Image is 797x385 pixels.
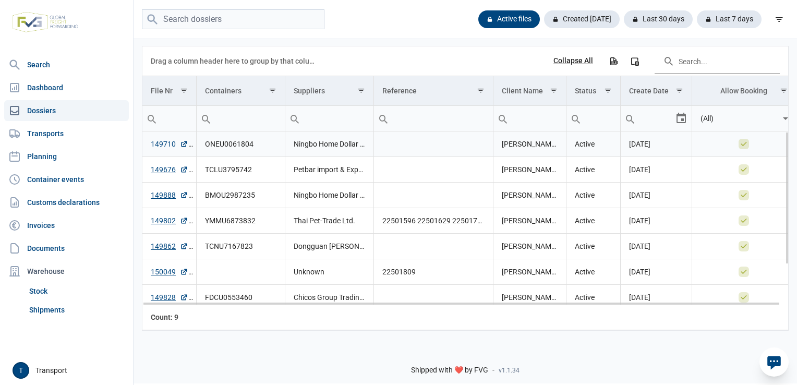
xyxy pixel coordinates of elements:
[197,157,285,183] td: TCLU3795742
[779,106,792,131] div: Select
[655,49,780,74] input: Search in the data grid
[269,87,276,94] span: Show filter options for column 'Containers'
[692,76,796,106] td: Column Allow Booking
[770,10,789,29] div: filter
[285,183,374,208] td: Ningbo Home Dollar Imp. & Exp. Corp.
[4,54,129,75] a: Search
[675,87,683,94] span: Show filter options for column 'Create Date'
[151,87,173,95] div: File Nr
[493,183,566,208] td: [PERSON_NAME] Group NV
[621,106,639,131] div: Search box
[544,10,620,28] div: Created [DATE]
[142,9,324,30] input: Search dossiers
[697,10,762,28] div: Last 7 days
[374,208,493,234] td: 22501596 22501629 22501723
[197,208,285,234] td: YMMU6873832
[142,46,788,330] div: Data grid with 9 rows and 8 columns
[142,106,196,131] input: Filter cell
[357,87,365,94] span: Show filter options for column 'Suppliers'
[625,52,644,70] div: Column Chooser
[285,208,374,234] td: Thai Pet-Trade Ltd.
[629,87,669,95] div: Create Date
[502,87,543,95] div: Client Name
[492,366,494,375] span: -
[151,312,188,322] div: File Nr Count: 9
[197,76,285,106] td: Column Containers
[720,87,767,95] div: Allow Booking
[493,106,512,131] div: Search box
[25,300,129,319] a: Shipments
[4,100,129,121] a: Dossiers
[151,215,188,226] a: 149802
[197,131,285,157] td: ONEU0061804
[374,106,493,131] input: Filter cell
[4,123,129,144] a: Transports
[566,208,620,234] td: Active
[629,268,650,276] span: [DATE]
[566,157,620,183] td: Active
[604,52,623,70] div: Export all data to Excel
[692,106,796,131] td: Filter cell
[411,366,488,375] span: Shipped with ❤️ by FVG
[629,216,650,225] span: [DATE]
[151,164,188,175] a: 149676
[493,106,566,131] td: Filter cell
[151,46,780,76] div: Data grid toolbar
[629,293,650,302] span: [DATE]
[477,87,485,94] span: Show filter options for column 'Reference'
[604,87,612,94] span: Show filter options for column 'Status'
[566,131,620,157] td: Active
[478,10,540,28] div: Active files
[8,8,82,37] img: FVG - Global freight forwarding
[566,76,620,106] td: Column Status
[566,183,620,208] td: Active
[151,139,188,149] a: 149710
[4,77,129,98] a: Dashboard
[382,87,417,95] div: Reference
[151,190,188,200] a: 149888
[4,169,129,190] a: Container events
[13,362,127,379] div: Transport
[575,87,596,95] div: Status
[493,259,566,285] td: [PERSON_NAME] Group NV
[197,106,285,131] input: Filter cell
[205,87,241,95] div: Containers
[197,234,285,259] td: TCNU7167823
[142,106,161,131] div: Search box
[142,106,197,131] td: Filter cell
[142,76,197,106] td: Column File Nr
[294,87,325,95] div: Suppliers
[629,242,650,250] span: [DATE]
[180,87,188,94] span: Show filter options for column 'File Nr'
[566,285,620,310] td: Active
[629,140,650,148] span: [DATE]
[620,106,692,131] td: Filter cell
[151,267,188,277] a: 150049
[780,87,788,94] span: Show filter options for column 'Allow Booking'
[285,106,304,131] div: Search box
[629,191,650,199] span: [DATE]
[285,131,374,157] td: Ningbo Home Dollar Imp. & Exp. Corp.
[197,285,285,310] td: FDCU0553460
[566,106,585,131] div: Search box
[675,106,687,131] div: Select
[692,106,780,131] input: Filter cell
[13,362,29,379] div: T
[493,285,566,310] td: [PERSON_NAME] Group NV
[566,259,620,285] td: Active
[493,208,566,234] td: [PERSON_NAME] Group NV
[285,157,374,183] td: Petbar import & Export
[151,292,188,303] a: 149828
[624,10,693,28] div: Last 30 days
[197,183,285,208] td: BMOU2987235
[197,106,215,131] div: Search box
[566,106,620,131] input: Filter cell
[553,56,593,66] div: Collapse All
[4,146,129,167] a: Planning
[4,261,129,282] div: Warehouse
[285,285,374,310] td: Chicos Group Trading Limited, Dongguan Yisheng Craft Company Limited, Starlights International Ltd.
[621,106,675,131] input: Filter cell
[285,234,374,259] td: Dongguan Yisheng Craft Company Limited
